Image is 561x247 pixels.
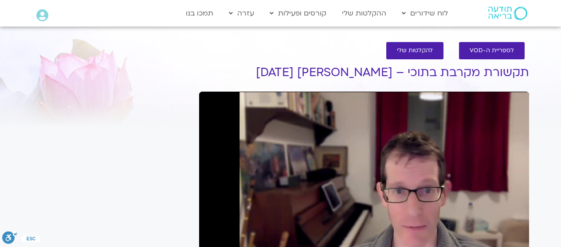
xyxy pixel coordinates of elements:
[337,5,391,22] a: ההקלטות שלי
[224,5,259,22] a: עזרה
[199,66,529,79] h1: תקשורת מקרבת בתוכי – [PERSON_NAME] [DATE]
[470,47,514,54] span: לספריית ה-VOD
[386,42,443,59] a: להקלטות שלי
[459,42,525,59] a: לספריית ה-VOD
[397,5,452,22] a: לוח שידורים
[265,5,331,22] a: קורסים ופעילות
[181,5,218,22] a: תמכו בנו
[488,7,527,20] img: תודעה בריאה
[397,47,433,54] span: להקלטות שלי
